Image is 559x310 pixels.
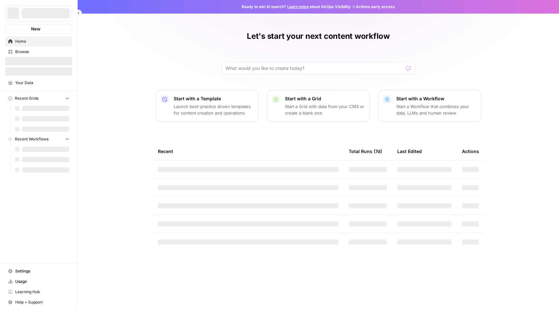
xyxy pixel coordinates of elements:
div: Actions [462,142,479,160]
span: Usage [15,279,69,284]
button: Help + Support [5,297,72,307]
p: Start with a Grid [285,95,365,102]
button: Recent Grids [5,94,72,103]
span: Ready to win AI search? about AirOps Visibility [242,4,351,10]
a: Learn more [287,4,309,9]
p: Start with a Template [174,95,253,102]
span: Help + Support [15,299,69,305]
p: Start a Grid with data from your CMS or create a blank one [285,103,365,116]
button: Start with a WorkflowStart a Workflow that combines your data, LLMs and human review [378,90,481,122]
a: Your Data [5,78,72,88]
a: Browse [5,47,72,57]
span: Recent Workflows [15,136,49,142]
a: Usage [5,276,72,287]
input: What would you like to create today? [225,65,403,72]
button: New [5,24,72,34]
span: Home [15,39,69,44]
span: Actions early access [356,4,395,10]
div: Recent [158,142,338,160]
button: Start with a TemplateLaunch best-practice driven templates for content creation and operations [155,90,259,122]
div: Total Runs (7d) [349,142,382,160]
p: Launch best-practice driven templates for content creation and operations [174,103,253,116]
a: Settings [5,266,72,276]
h1: Let's start your next content workflow [247,31,390,41]
button: Recent Workflows [5,134,72,144]
span: Your Data [15,80,69,86]
span: New [31,26,40,32]
button: Start with a GridStart a Grid with data from your CMS or create a blank one [267,90,370,122]
a: Home [5,36,72,47]
span: Settings [15,268,69,274]
p: Start with a Workflow [396,95,476,102]
div: Last Edited [397,142,422,160]
span: Recent Grids [15,95,38,101]
span: Browse [15,49,69,55]
a: Learning Hub [5,287,72,297]
span: Learning Hub [15,289,69,295]
p: Start a Workflow that combines your data, LLMs and human review [396,103,476,116]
